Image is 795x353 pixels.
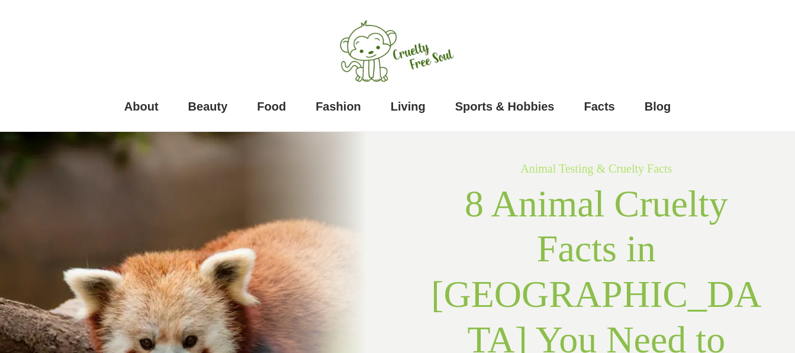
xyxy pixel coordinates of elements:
a: Sports & Hobbies [455,95,555,118]
a: Fashion [316,95,361,118]
a: Animal Testing & Cruelty Facts [520,162,672,175]
a: Beauty [188,95,228,118]
a: Food [257,95,286,118]
a: Facts [584,95,615,118]
a: About [124,95,159,118]
a: Living [391,95,426,118]
a: Blog [645,95,671,118]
